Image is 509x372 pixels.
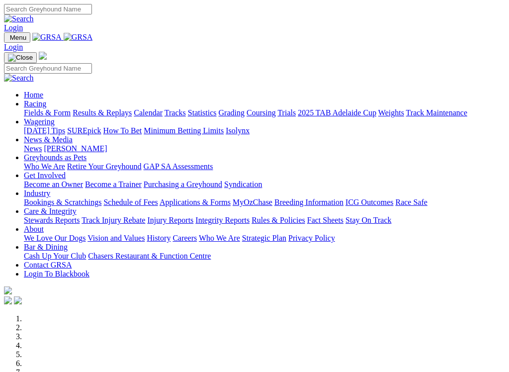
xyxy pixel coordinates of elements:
img: facebook.svg [4,296,12,304]
a: Trials [277,108,296,117]
a: GAP SA Assessments [144,162,213,171]
a: Breeding Information [274,198,343,206]
a: Purchasing a Greyhound [144,180,222,188]
a: Integrity Reports [195,216,250,224]
a: We Love Our Dogs [24,234,85,242]
a: Strategic Plan [242,234,286,242]
a: Rules & Policies [252,216,305,224]
a: Vision and Values [87,234,145,242]
div: Care & Integrity [24,216,505,225]
a: Contact GRSA [24,261,72,269]
a: Industry [24,189,50,197]
div: Wagering [24,126,505,135]
a: Home [24,91,43,99]
a: Track Injury Rebate [82,216,145,224]
img: GRSA [32,33,62,42]
a: Track Maintenance [406,108,467,117]
a: Careers [172,234,197,242]
a: MyOzChase [233,198,272,206]
a: Chasers Restaurant & Function Centre [88,252,211,260]
a: Results & Replays [73,108,132,117]
a: 2025 TAB Adelaide Cup [298,108,376,117]
img: Search [4,74,34,83]
img: Search [4,14,34,23]
div: Racing [24,108,505,117]
a: History [147,234,170,242]
a: Bookings & Scratchings [24,198,101,206]
div: Industry [24,198,505,207]
img: logo-grsa-white.png [39,52,47,60]
a: Login To Blackbook [24,270,89,278]
a: Get Involved [24,171,66,180]
input: Search [4,63,92,74]
a: [PERSON_NAME] [44,144,107,153]
a: Become a Trainer [85,180,142,188]
a: Applications & Forms [160,198,231,206]
a: Care & Integrity [24,207,77,215]
a: Fact Sheets [307,216,343,224]
a: Login [4,23,23,32]
button: Toggle navigation [4,52,37,63]
a: Race Safe [395,198,427,206]
a: Schedule of Fees [103,198,158,206]
a: Who We Are [199,234,240,242]
a: Tracks [165,108,186,117]
div: About [24,234,505,243]
img: logo-grsa-white.png [4,286,12,294]
a: Wagering [24,117,55,126]
img: Close [8,54,33,62]
a: Weights [378,108,404,117]
span: Menu [10,34,26,41]
a: SUREpick [67,126,101,135]
a: Login [4,43,23,51]
a: Coursing [247,108,276,117]
a: Cash Up Your Club [24,252,86,260]
a: Grading [219,108,245,117]
img: GRSA [64,33,93,42]
a: How To Bet [103,126,142,135]
a: Racing [24,99,46,108]
div: Greyhounds as Pets [24,162,505,171]
img: twitter.svg [14,296,22,304]
a: Stewards Reports [24,216,80,224]
div: Get Involved [24,180,505,189]
a: Who We Are [24,162,65,171]
a: ICG Outcomes [345,198,393,206]
div: News & Media [24,144,505,153]
a: News [24,144,42,153]
a: [DATE] Tips [24,126,65,135]
a: Privacy Policy [288,234,335,242]
a: Statistics [188,108,217,117]
a: Fields & Form [24,108,71,117]
button: Toggle navigation [4,32,30,43]
a: Calendar [134,108,163,117]
a: About [24,225,44,233]
a: Retire Your Greyhound [67,162,142,171]
a: Stay On Track [345,216,391,224]
div: Bar & Dining [24,252,505,261]
a: Syndication [224,180,262,188]
a: Injury Reports [147,216,193,224]
a: Greyhounds as Pets [24,153,86,162]
a: Minimum Betting Limits [144,126,224,135]
input: Search [4,4,92,14]
a: Bar & Dining [24,243,68,251]
a: Become an Owner [24,180,83,188]
a: News & Media [24,135,73,144]
a: Isolynx [226,126,250,135]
